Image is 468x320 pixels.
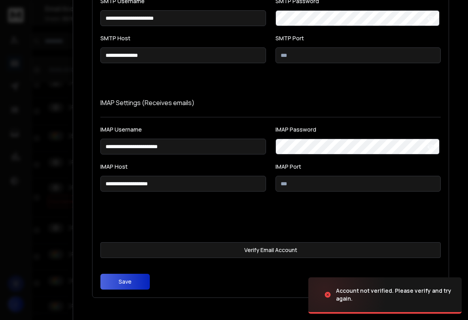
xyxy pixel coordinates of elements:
[276,164,441,169] label: IMAP Port
[100,98,441,107] p: IMAP Settings (Receives emails)
[276,127,441,132] label: IMAP Password
[100,242,441,258] button: Verify Email Account
[100,164,266,169] label: IMAP Host
[308,273,387,316] img: image
[100,274,150,290] button: Save
[100,36,266,41] label: SMTP Host
[336,287,452,303] div: Account not verified. Please verify and try again.
[100,127,266,132] label: IMAP Username
[276,36,441,41] label: SMTP Port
